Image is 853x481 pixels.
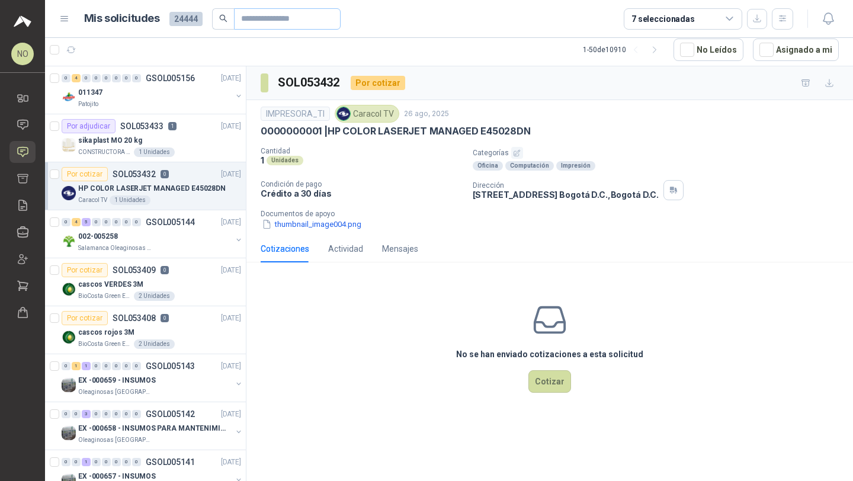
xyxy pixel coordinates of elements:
div: Por cotizar [351,76,405,90]
div: 0 [132,458,141,466]
div: Computación [505,161,554,171]
div: 0 [112,362,121,370]
p: 002-005258 [78,231,118,242]
img: Company Logo [62,90,76,104]
p: Documentos de apoyo [261,210,848,218]
div: Unidades [267,156,303,165]
div: 0 [132,410,141,418]
div: 0 [72,410,81,418]
div: 0 [102,410,111,418]
p: GSOL005143 [146,362,195,370]
p: EX -000659 - INSUMOS [78,375,156,386]
p: Dirección [473,181,659,190]
div: Por cotizar [62,263,108,277]
a: Por cotizarSOL0534080[DATE] Company Logocascos rojos 3MBioCosta Green Energy S.A.S2 Unidades [45,306,246,354]
div: 7 seleccionadas [631,12,695,25]
p: SOL053409 [113,266,156,274]
p: Crédito a 30 días [261,188,463,198]
h1: Mis solicitudes [84,10,160,27]
div: 0 [112,74,121,82]
img: Company Logo [62,282,76,296]
div: 0 [132,362,141,370]
p: BioCosta Green Energy S.A.S [78,339,132,349]
p: GSOL005144 [146,218,195,226]
div: 1 [72,362,81,370]
p: BioCosta Green Energy S.A.S [78,291,132,301]
span: 24444 [169,12,203,26]
p: 011347 [78,87,102,98]
img: Company Logo [62,426,76,440]
button: No Leídos [674,39,743,61]
p: Patojito [78,100,98,109]
div: 4 [72,218,81,226]
div: 0 [132,74,141,82]
p: Cantidad [261,147,463,155]
p: Condición de pago [261,180,463,188]
p: 1 [261,155,264,165]
p: Caracol TV [78,195,107,205]
p: [DATE] [221,265,241,276]
div: IMPRESORA_TI [261,107,330,121]
div: 0 [92,218,101,226]
div: 0 [92,362,101,370]
img: Company Logo [62,330,76,344]
div: 3 [82,410,91,418]
div: 1 [82,362,91,370]
p: cascos VERDES 3M [78,279,143,290]
p: Categorías [473,147,848,159]
p: [DATE] [221,217,241,228]
p: 0 [161,266,169,274]
p: SOL053408 [113,314,156,322]
p: GSOL005142 [146,410,195,418]
p: [DATE] [221,121,241,132]
img: Company Logo [62,138,76,152]
div: Por cotizar [62,311,108,325]
div: 0 [62,74,70,82]
p: SOL053433 [120,122,163,130]
p: [DATE] [221,409,241,420]
p: [DATE] [221,313,241,324]
p: EX -000658 - INSUMOS PARA MANTENIMIENTO MECANICO [78,423,226,434]
div: Oficina [473,161,503,171]
div: 0 [62,458,70,466]
p: 1 [168,122,177,130]
p: GSOL005141 [146,458,195,466]
button: thumbnail_image004.png [261,218,363,230]
p: Oleaginosas [GEOGRAPHIC_DATA][PERSON_NAME] [78,387,153,397]
div: 0 [102,74,111,82]
div: Mensajes [382,242,418,255]
div: NO [11,43,34,65]
p: CONSTRUCTORA GRUPO FIP [78,147,132,157]
div: 4 [72,74,81,82]
div: 0 [122,218,131,226]
button: Cotizar [528,370,571,393]
p: HP COLOR LASERJET MANAGED E45028DN [78,183,226,194]
div: 0 [92,410,101,418]
a: Por adjudicarSOL0534331[DATE] Company Logosika plast MO 20 kgCONSTRUCTORA GRUPO FIP1 Unidades [45,114,246,162]
p: 0 [161,170,169,178]
p: [DATE] [221,361,241,372]
h3: SOL053432 [278,73,341,92]
button: Asignado a mi [753,39,839,61]
div: 1 [82,458,91,466]
div: 5 [82,218,91,226]
p: cascos rojos 3M [78,327,134,338]
div: 1 - 50 de 10910 [583,40,664,59]
div: 1 Unidades [110,195,150,205]
p: [STREET_ADDRESS] Bogotá D.C. , Bogotá D.C. [473,190,659,200]
div: 0 [92,458,101,466]
p: Salamanca Oleaginosas SAS [78,243,153,253]
div: 0 [92,74,101,82]
p: [DATE] [221,457,241,468]
div: Impresión [556,161,595,171]
a: Por cotizarSOL0534090[DATE] Company Logocascos VERDES 3MBioCosta Green Energy S.A.S2 Unidades [45,258,246,306]
div: 0 [112,410,121,418]
div: 2 Unidades [134,339,175,349]
a: 0 4 0 0 0 0 0 0 GSOL005156[DATE] Company Logo011347Patojito [62,71,243,109]
p: [DATE] [221,169,241,180]
div: 0 [122,362,131,370]
p: 0 [161,314,169,322]
p: GSOL005156 [146,74,195,82]
div: Actividad [328,242,363,255]
img: Company Logo [62,234,76,248]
